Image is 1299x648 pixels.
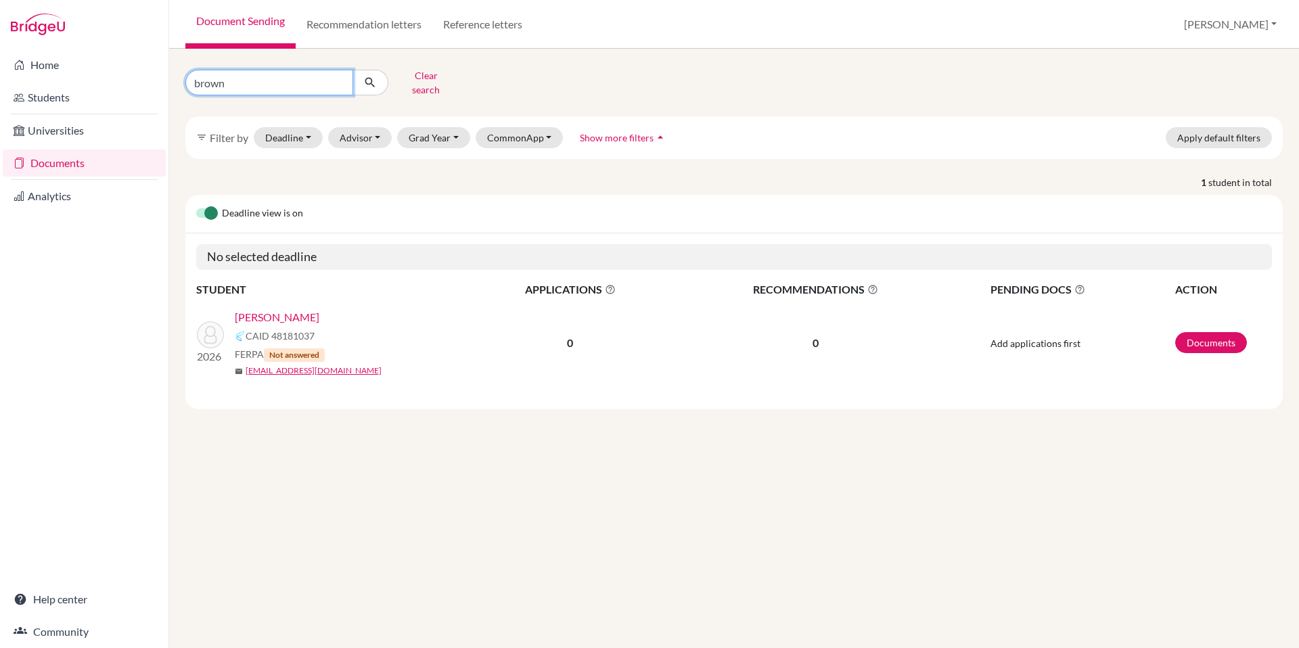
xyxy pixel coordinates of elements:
span: Not answered [264,348,325,362]
span: CAID 48181037 [246,329,315,343]
th: STUDENT [196,281,467,298]
a: Documents [1175,332,1247,353]
span: APPLICATIONS [468,281,673,298]
a: Community [3,618,166,645]
span: Filter by [210,131,248,144]
p: 2026 [197,348,224,365]
a: [EMAIL_ADDRESS][DOMAIN_NAME] [246,365,382,377]
button: Advisor [328,127,392,148]
a: Students [3,84,166,111]
a: [PERSON_NAME] [235,309,319,325]
button: Clear search [388,65,463,100]
button: Grad Year [397,127,470,148]
i: filter_list [196,132,207,143]
a: Home [3,51,166,78]
button: Apply default filters [1166,127,1272,148]
a: Universities [3,117,166,144]
a: Documents [3,149,166,177]
img: Bridge-U [11,14,65,35]
img: Brown, Sebastian [197,321,224,348]
span: FERPA [235,347,325,362]
a: Analytics [3,183,166,210]
a: Help center [3,586,166,613]
span: mail [235,367,243,375]
p: 0 [675,335,957,351]
img: Common App logo [235,331,246,342]
strong: 1 [1201,175,1208,189]
span: Add applications first [990,338,1080,349]
b: 0 [567,336,573,349]
input: Find student by name... [185,70,353,95]
i: arrow_drop_up [654,131,667,144]
th: ACTION [1175,281,1272,298]
span: Deadline view is on [222,206,303,222]
button: [PERSON_NAME] [1178,11,1283,37]
span: PENDING DOCS [990,281,1174,298]
h5: No selected deadline [196,244,1272,270]
button: Deadline [254,127,323,148]
span: Show more filters [580,132,654,143]
button: Show more filtersarrow_drop_up [568,127,679,148]
span: RECOMMENDATIONS [675,281,957,298]
span: student in total [1208,175,1283,189]
button: CommonApp [476,127,564,148]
